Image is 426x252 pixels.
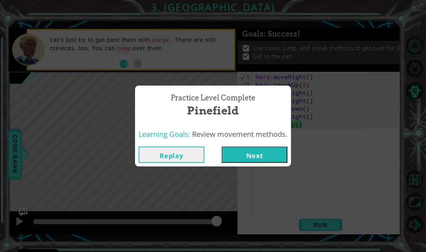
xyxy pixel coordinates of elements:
span: Practice Level Complete [171,93,255,103]
span: Review movement methods. [192,129,287,139]
span: Pinefield [187,103,239,118]
button: Replay [139,147,204,163]
button: Next [222,147,287,163]
span: Learning Goals: [139,129,190,139]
